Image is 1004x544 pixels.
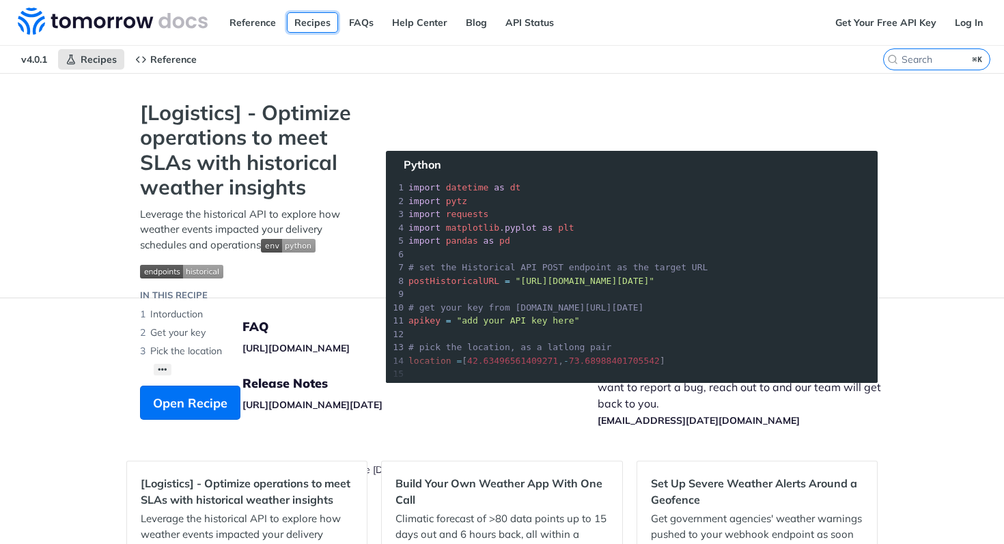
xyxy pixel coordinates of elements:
h2: Build Your Own Weather App With One Call [395,475,608,508]
img: endpoint [140,265,223,278]
kbd: ⌘K [969,53,986,66]
button: Open Recipe [140,386,240,420]
img: env [261,239,316,253]
a: Reference [128,49,204,70]
div: IN THIS RECIPE [140,289,208,302]
a: Reference [222,12,283,33]
span: Recipes [81,53,117,66]
a: Blog [458,12,494,33]
span: Open Recipe [153,394,227,412]
span: Reference [150,53,197,66]
a: Log In [947,12,990,33]
span: v4.0.1 [14,49,55,70]
p: Leverage the historical API to explore how weather events impacted your delivery schedules and op... [140,207,359,253]
a: Get Your Free API Key [828,12,944,33]
a: Recipes [287,12,338,33]
a: FAQs [341,12,381,33]
img: Tomorrow.io Weather API Docs [18,8,208,35]
span: Expand image [261,238,316,251]
li: Intorduction [140,305,359,324]
button: ••• [154,364,171,375]
strong: [Logistics] - Optimize operations to meet SLAs with historical weather insights [140,100,359,200]
span: Expand image [140,263,359,278]
a: Help Center [385,12,455,33]
li: Get your key [140,324,359,342]
a: API Status [498,12,561,33]
h2: [Logistics] - Optimize operations to meet SLAs with historical weather insights [141,475,353,508]
svg: Search [887,54,898,65]
h2: Set Up Severe Weather Alerts Around a Geofence [651,475,863,508]
li: Pick the location [140,342,359,360]
a: Recipes [58,49,124,70]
